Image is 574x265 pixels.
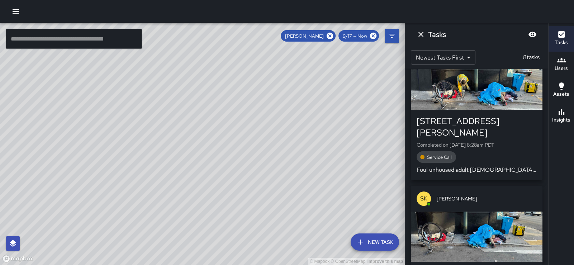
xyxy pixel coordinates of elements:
h6: Assets [553,90,569,98]
button: Tasks [549,26,574,52]
h6: Tasks [428,29,446,40]
button: Assets [549,77,574,103]
button: New Task [351,233,399,251]
button: Blur [525,27,540,42]
span: [PERSON_NAME] [437,195,537,202]
div: [PERSON_NAME] [281,30,336,42]
button: Dismiss [414,27,428,42]
p: Foul unhoused adult [DEMOGRAPHIC_DATA] white quility of threatening a parent while in the company... [417,166,537,174]
button: Insights [549,103,574,129]
button: SK[PERSON_NAME][STREET_ADDRESS][PERSON_NAME]Completed on [DATE] 8:28am PDTService CallFoul unhous... [411,34,542,180]
p: SK [420,194,427,203]
p: 8 tasks [520,53,542,62]
button: Users [549,52,574,77]
h6: Insights [552,116,570,124]
h6: Users [555,65,568,72]
div: [STREET_ADDRESS][PERSON_NAME] [417,115,537,138]
p: Completed on [DATE] 8:28am PDT [417,141,537,148]
span: 9/17 — Now [338,33,371,39]
div: Newest Tasks First [411,50,475,65]
span: [PERSON_NAME] [281,33,328,39]
span: Service Call [423,154,456,160]
div: 9/17 — Now [338,30,379,42]
h6: Tasks [555,39,568,47]
button: Filters [385,29,399,43]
